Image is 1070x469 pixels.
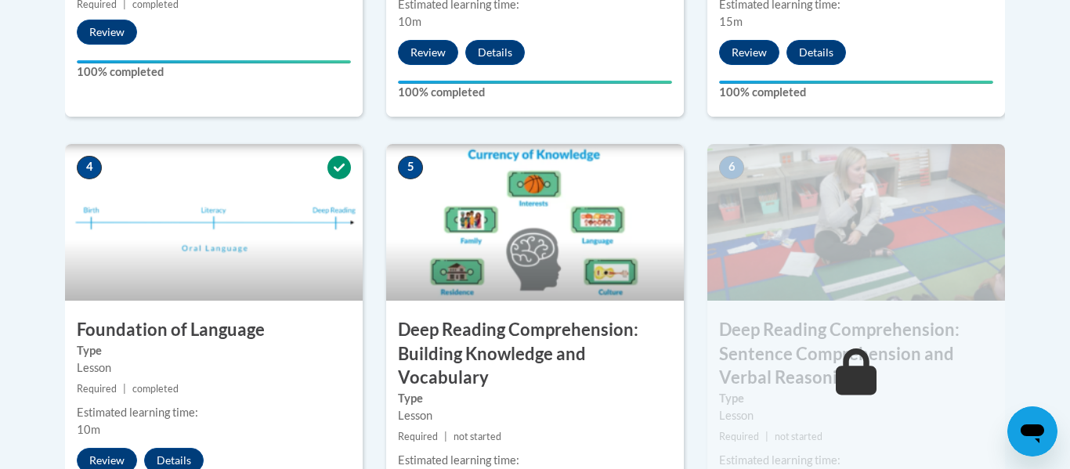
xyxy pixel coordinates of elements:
button: Review [719,40,779,65]
div: Estimated learning time: [77,404,351,421]
div: Estimated learning time: [398,452,672,469]
button: Review [77,20,137,45]
label: Type [77,342,351,359]
h3: Foundation of Language [65,318,363,342]
span: not started [454,431,501,442]
span: 5 [398,156,423,179]
img: Course Image [386,144,684,301]
span: Required [719,431,759,442]
span: not started [775,431,822,442]
span: | [444,431,447,442]
h3: Deep Reading Comprehension: Building Knowledge and Vocabulary [386,318,684,390]
div: Lesson [77,359,351,377]
span: 10m [77,423,100,436]
div: Lesson [398,407,672,424]
button: Details [786,40,846,65]
label: 100% completed [719,84,993,101]
span: 10m [398,15,421,28]
span: Required [77,383,117,395]
label: Type [398,390,672,407]
div: Lesson [719,407,993,424]
label: 100% completed [398,84,672,101]
div: Your progress [77,60,351,63]
div: Estimated learning time: [719,452,993,469]
span: Required [398,431,438,442]
span: 15m [719,15,743,28]
h3: Deep Reading Comprehension: Sentence Comprehension and Verbal Reasoning [707,318,1005,390]
button: Review [398,40,458,65]
label: 100% completed [77,63,351,81]
img: Course Image [65,144,363,301]
span: 6 [719,156,744,179]
span: 4 [77,156,102,179]
span: completed [132,383,179,395]
iframe: Button to launch messaging window [1007,406,1057,456]
div: Your progress [398,81,672,84]
span: | [765,431,768,442]
img: Course Image [707,144,1005,301]
span: | [123,383,126,395]
div: Your progress [719,81,993,84]
button: Details [465,40,525,65]
label: Type [719,390,993,407]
